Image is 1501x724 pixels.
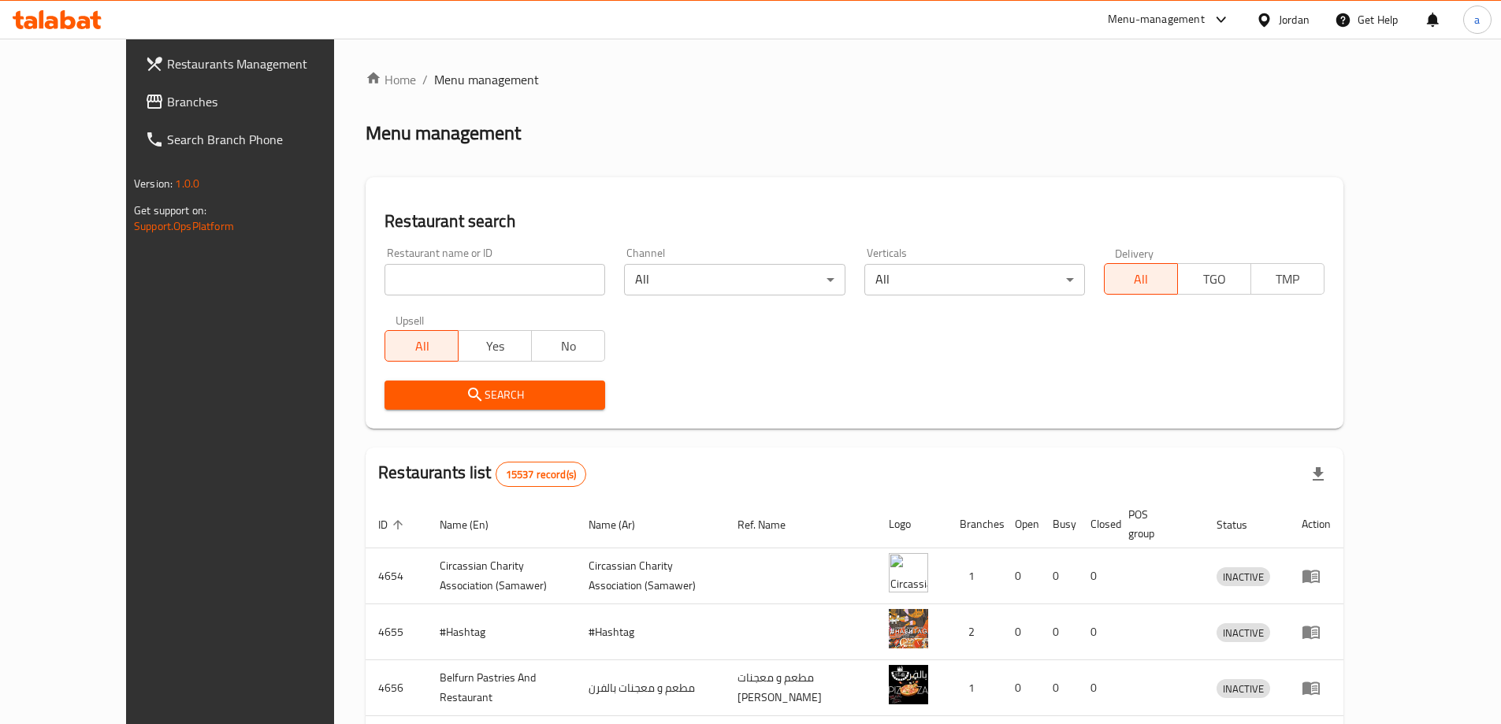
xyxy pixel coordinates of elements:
a: Branches [132,83,377,121]
span: INACTIVE [1217,568,1270,586]
div: Jordan [1279,11,1310,28]
button: All [385,330,459,362]
div: INACTIVE [1217,679,1270,698]
span: Ref. Name [737,515,806,534]
td: 0 [1040,660,1078,716]
h2: Menu management [366,121,521,146]
div: Menu [1302,678,1331,697]
th: Open [1002,500,1040,548]
td: 2 [947,604,1002,660]
td: #Hashtag [576,604,725,660]
td: مطعم و معجنات [PERSON_NAME] [725,660,876,716]
div: Total records count [496,462,586,487]
span: TMP [1258,268,1318,291]
span: Menu management [434,70,539,89]
th: Closed [1078,500,1116,548]
td: ​Circassian ​Charity ​Association​ (Samawer) [427,548,576,604]
td: 0 [1078,604,1116,660]
h2: Restaurant search [385,210,1325,233]
input: Search for restaurant name or ID.. [385,264,605,295]
img: #Hashtag [889,609,928,648]
div: INACTIVE [1217,567,1270,586]
span: TGO [1184,268,1245,291]
span: ID [378,515,408,534]
td: 4654 [366,548,427,604]
td: ​Circassian ​Charity ​Association​ (Samawer) [576,548,725,604]
a: Restaurants Management [132,45,377,83]
span: 15537 record(s) [496,467,585,482]
span: INACTIVE [1217,680,1270,698]
td: مطعم و معجنات بالفرن [576,660,725,716]
a: Search Branch Phone [132,121,377,158]
th: Busy [1040,500,1078,548]
div: INACTIVE [1217,623,1270,642]
th: Logo [876,500,947,548]
img: ​Circassian ​Charity ​Association​ (Samawer) [889,553,928,592]
span: POS group [1128,505,1185,543]
h2: Restaurants list [378,461,586,487]
span: No [538,335,599,358]
td: Belfurn Pastries And Restaurant [427,660,576,716]
td: #Hashtag [427,604,576,660]
a: Support.OpsPlatform [134,216,234,236]
td: 0 [1040,548,1078,604]
span: Status [1217,515,1268,534]
div: All [864,264,1085,295]
div: Menu [1302,566,1331,585]
td: 0 [1002,548,1040,604]
span: All [1111,268,1172,291]
button: No [531,330,605,362]
span: All [392,335,452,358]
span: Name (Ar) [589,515,656,534]
img: Belfurn Pastries And Restaurant [889,665,928,704]
div: Export file [1299,455,1337,493]
td: 1 [947,660,1002,716]
span: a [1474,11,1480,28]
div: Menu-management [1108,10,1205,29]
span: Name (En) [440,515,509,534]
td: 0 [1078,660,1116,716]
td: 0 [1078,548,1116,604]
nav: breadcrumb [366,70,1343,89]
a: Home [366,70,416,89]
button: TGO [1177,263,1251,295]
span: Yes [465,335,526,358]
span: Get support on: [134,200,206,221]
th: Action [1289,500,1343,548]
span: Restaurants Management [167,54,364,73]
td: 4655 [366,604,427,660]
button: All [1104,263,1178,295]
td: 0 [1040,604,1078,660]
button: TMP [1250,263,1325,295]
td: 0 [1002,604,1040,660]
td: 0 [1002,660,1040,716]
label: Delivery [1115,247,1154,258]
li: / [422,70,428,89]
span: Version: [134,173,173,194]
span: 1.0.0 [175,173,199,194]
button: Search [385,381,605,410]
span: Search [397,385,593,405]
div: All [624,264,845,295]
td: 1 [947,548,1002,604]
span: Search Branch Phone [167,130,364,149]
span: INACTIVE [1217,624,1270,642]
span: Branches [167,92,364,111]
th: Branches [947,500,1002,548]
button: Yes [458,330,532,362]
div: Menu [1302,622,1331,641]
td: 4656 [366,660,427,716]
label: Upsell [396,314,425,325]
